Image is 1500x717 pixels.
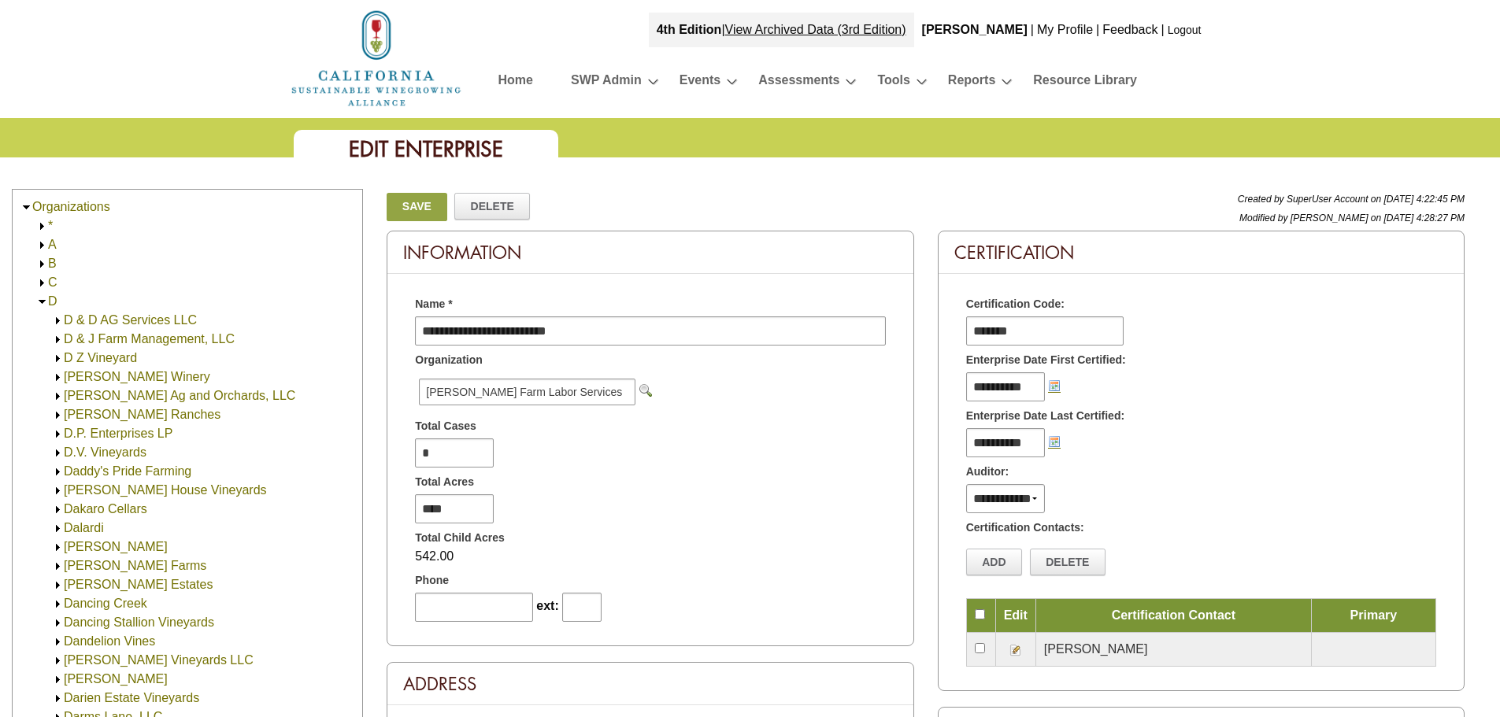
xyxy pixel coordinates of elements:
[36,220,48,232] img: Expand *
[1030,549,1106,575] a: Delete
[52,655,64,667] img: Expand Darcie Kent Vineyards LLC
[290,50,463,64] a: Home
[52,447,64,459] img: Expand D.V. Vineyards
[966,296,1065,312] span: Certification Code:
[966,408,1125,424] span: Enterprise Date Last Certified:
[571,69,642,97] a: SWP Admin
[387,193,446,221] a: Save
[64,502,147,516] a: Dakaro Cellars
[36,239,48,251] img: Expand A
[64,332,235,346] a: D & J Farm Management, LLC
[415,572,449,589] span: Phone
[1102,23,1157,36] a: Feedback
[52,466,64,478] img: Expand Daddy's Pride Farming
[966,549,1023,575] a: Add
[415,530,505,546] span: Total Child Acres
[64,427,172,440] a: D.P. Enterprises LP
[52,504,64,516] img: Expand Dakaro Cellars
[1029,13,1035,47] div: |
[1168,24,1202,36] a: Logout
[52,334,64,346] img: Expand D & J Farm Management, LLC
[1094,13,1101,47] div: |
[415,352,483,368] span: Organization
[64,615,214,629] a: Dancing Stallion Vineyards
[52,693,64,704] img: Expand Darien Estate Vineyards
[64,408,220,421] a: [PERSON_NAME] Ranches
[1048,435,1061,448] img: Choose a date
[64,653,254,667] a: [PERSON_NAME] Vineyards LLC
[387,231,913,274] div: Information
[64,559,206,572] a: [PERSON_NAME] Farms
[52,636,64,648] img: Expand Dandelion Vines
[419,379,635,405] span: [PERSON_NAME] Farm Labor Services
[52,428,64,440] img: Expand D.P. Enterprises LP
[1037,23,1093,36] a: My Profile
[415,296,452,312] span: Name *
[52,523,64,534] img: Expand Dalardi
[415,418,476,434] span: Total Cases
[64,445,146,459] a: D.V. Vineyards
[52,315,64,327] img: Expand D & D AG Services LLC
[64,389,295,402] a: [PERSON_NAME] Ag and Orchards, LLC
[52,617,64,629] img: Expand Dancing Stallion Vineyards
[1048,379,1061,392] img: Choose a date
[454,193,530,220] a: Delete
[948,69,995,97] a: Reports
[64,540,168,553] a: [PERSON_NAME]
[680,69,720,97] a: Events
[20,201,32,213] img: Collapse Organizations
[52,674,64,686] img: Expand Darden Vineyard
[64,370,210,383] a: [PERSON_NAME] Winery
[966,352,1126,368] span: Enterprise Date First Certified:
[922,23,1028,36] b: [PERSON_NAME]
[415,549,454,563] span: 542.00
[877,69,909,97] a: Tools
[48,257,57,270] a: B
[52,390,64,402] img: Expand D. Campos Ag and Orchards, LLC
[64,634,155,648] a: Dandelion Vines
[52,485,64,497] img: Expand Dahl House Vineyards
[657,23,722,36] strong: 4th Edition
[349,135,503,163] span: Edit Enterprise
[966,519,1084,536] span: Certification Contacts:
[758,69,839,97] a: Assessments
[725,23,906,36] a: View Archived Data (3rd Edition)
[52,598,64,610] img: Expand Dancing Creek
[64,672,168,686] a: [PERSON_NAME]
[64,521,104,534] a: Dalardi
[64,351,137,364] a: D Z Vineyard
[52,541,64,553] img: Expand Damiano Vineyards
[536,599,558,612] span: ext:
[52,371,64,383] img: Expand D'Argenzio Winery
[290,8,463,109] img: logo_cswa2x.png
[36,258,48,270] img: Expand B
[1009,644,1022,656] img: Edit
[64,578,213,591] a: [PERSON_NAME] Estates
[64,464,191,478] a: Daddy's Pride Farming
[1033,69,1137,97] a: Resource Library
[36,296,48,308] img: Collapse D
[1238,194,1465,224] span: Created by SuperUser Account on [DATE] 4:22:45 PM Modified by [PERSON_NAME] on [DATE] 4:28:27 PM
[1311,599,1435,633] td: Primary
[52,353,64,364] img: Expand D Z Vineyard
[995,599,1035,633] td: Edit
[48,275,57,289] a: C
[52,409,64,421] img: Expand D. Rafanelli Ranches
[939,231,1464,274] div: Certification
[64,483,267,497] a: [PERSON_NAME] House Vineyards
[48,294,57,308] a: D
[36,277,48,289] img: Expand C
[52,579,64,591] img: Expand Dana Estates
[52,560,64,572] img: Expand Dan Fabbri Farms
[64,691,199,704] a: Darien Estate Vineyards
[32,200,110,213] a: Organizations
[48,238,57,251] a: A
[649,13,914,47] div: |
[966,464,1009,480] span: Auditor:
[415,474,474,490] span: Total Acres
[64,313,197,327] a: D & D AG Services LLC
[498,69,533,97] a: Home
[64,597,147,610] a: Dancing Creek
[1044,642,1148,656] span: [PERSON_NAME]
[387,663,913,705] div: Address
